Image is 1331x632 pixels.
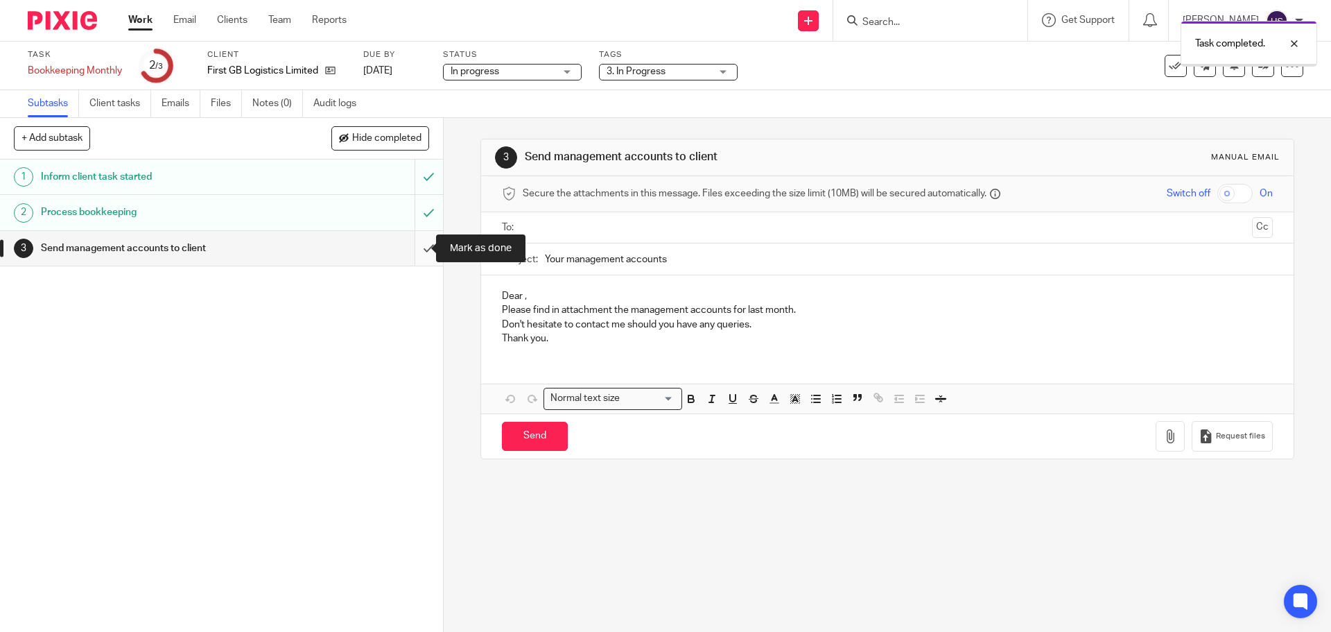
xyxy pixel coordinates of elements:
[523,187,986,200] span: Secure the attachments in this message. Files exceeding the size limit (10MB) will be secured aut...
[624,391,674,406] input: Search for option
[1260,187,1273,200] span: On
[451,67,499,76] span: In progress
[1192,421,1272,452] button: Request files
[252,90,303,117] a: Notes (0)
[211,90,242,117] a: Files
[502,289,1272,303] p: Dear ,
[41,238,281,259] h1: Send management accounts to client
[547,391,623,406] span: Normal text size
[28,90,79,117] a: Subtasks
[352,133,421,144] span: Hide completed
[1216,431,1265,442] span: Request files
[502,422,568,452] input: Send
[155,62,163,70] small: /3
[41,202,281,223] h1: Process bookkeeping
[502,253,538,266] label: Subject:
[1252,217,1273,238] button: Cc
[28,49,122,60] label: Task
[331,126,429,150] button: Hide completed
[607,67,665,76] span: 3. In Progress
[14,239,33,258] div: 3
[543,388,682,409] div: Search for option
[149,58,163,74] div: 2
[502,221,517,234] label: To:
[14,203,33,223] div: 2
[14,126,90,150] button: + Add subtask
[1266,10,1288,32] img: svg%3E
[162,90,200,117] a: Emails
[207,49,346,60] label: Client
[502,332,1272,345] p: Thank you.
[268,13,291,27] a: Team
[128,13,153,27] a: Work
[525,150,917,164] h1: Send management accounts to client
[495,146,517,169] div: 3
[502,303,1272,317] p: Please find in attachment the management accounts for last month.
[599,49,738,60] label: Tags
[1195,37,1265,51] p: Task completed.
[217,13,247,27] a: Clients
[28,64,122,78] div: Bookkeeping Monthly
[207,64,318,78] p: First GB Logistics Limited
[28,11,97,30] img: Pixie
[14,167,33,187] div: 1
[313,90,367,117] a: Audit logs
[173,13,196,27] a: Email
[41,166,281,187] h1: Inform client task started
[89,90,151,117] a: Client tasks
[502,318,1272,332] p: Don't hesitate to contact me should you have any queries.
[312,13,347,27] a: Reports
[1167,187,1210,200] span: Switch off
[363,66,392,76] span: [DATE]
[363,49,426,60] label: Due by
[443,49,582,60] label: Status
[1211,152,1280,163] div: Manual email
